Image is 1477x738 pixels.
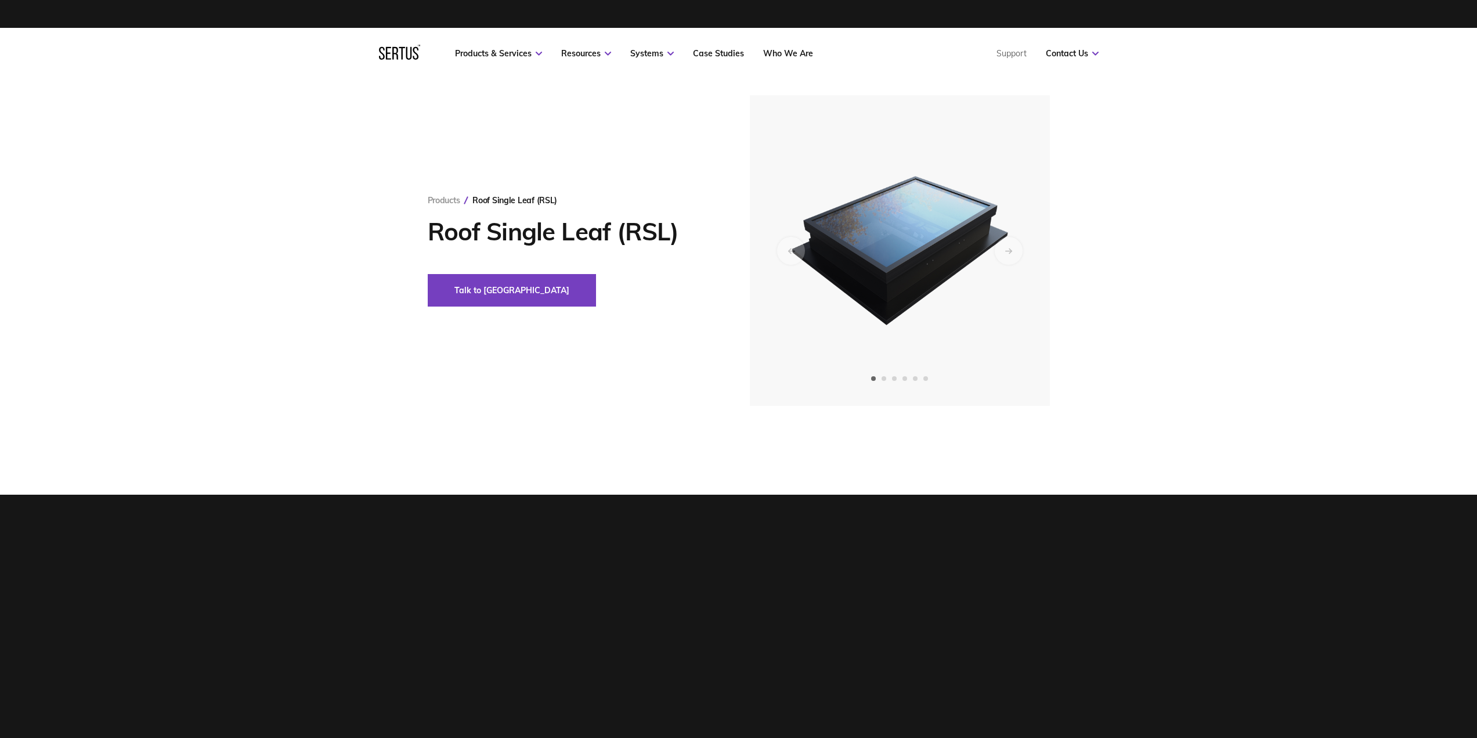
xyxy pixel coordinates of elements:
div: Next slide [995,237,1023,265]
button: Talk to [GEOGRAPHIC_DATA] [428,274,596,307]
h1: Roof Single Leaf (RSL) [428,217,715,246]
a: Products & Services [455,48,542,59]
a: Products [428,195,460,206]
span: Go to slide 4 [902,376,907,381]
a: Case Studies [693,48,744,59]
span: Go to slide 6 [923,376,928,381]
span: Go to slide 2 [882,376,886,381]
a: Systems [630,48,674,59]
a: Contact Us [1046,48,1099,59]
a: Support [996,48,1027,59]
div: Previous slide [777,237,805,265]
span: Go to slide 3 [892,376,897,381]
a: Who We Are [763,48,813,59]
span: Go to slide 5 [913,376,918,381]
a: Resources [561,48,611,59]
